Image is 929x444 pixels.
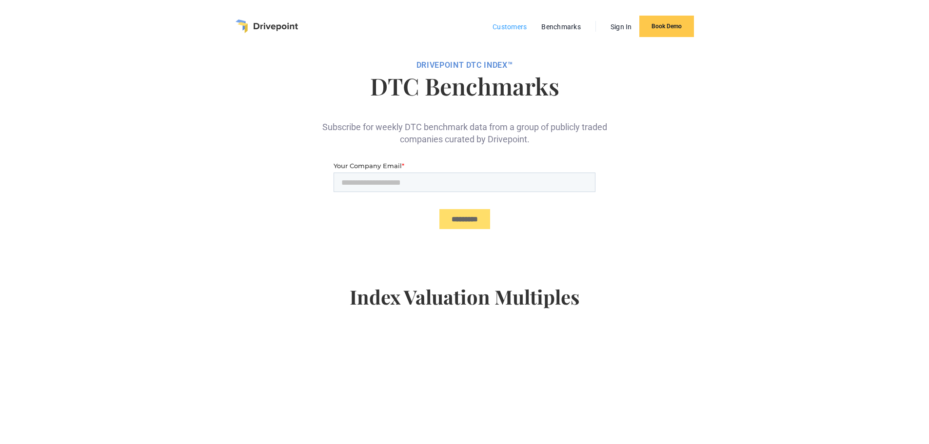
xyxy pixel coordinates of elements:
[606,20,637,33] a: Sign In
[488,20,532,33] a: Customers
[198,74,731,97] h1: DTC Benchmarks
[639,16,694,37] a: Book Demo
[236,19,298,33] a: home
[334,161,595,246] iframe: Form 0
[536,20,586,33] a: Benchmarks
[198,60,731,70] div: DRIVEPOiNT DTC Index™
[318,105,611,145] div: Subscribe for weekly DTC benchmark data from a group of publicly traded companies curated by Driv...
[198,285,731,324] h4: Index Valuation Multiples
